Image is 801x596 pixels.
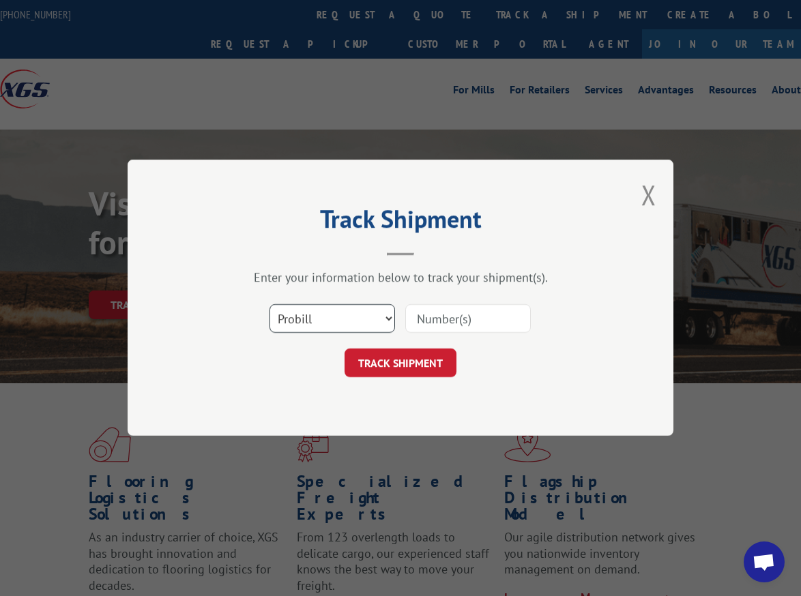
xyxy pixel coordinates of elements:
button: TRACK SHIPMENT [345,349,456,378]
h2: Track Shipment [196,209,605,235]
div: Open chat [744,541,785,582]
div: Enter your information below to track your shipment(s). [196,270,605,286]
input: Number(s) [405,305,531,333]
button: Close modal [641,177,656,213]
